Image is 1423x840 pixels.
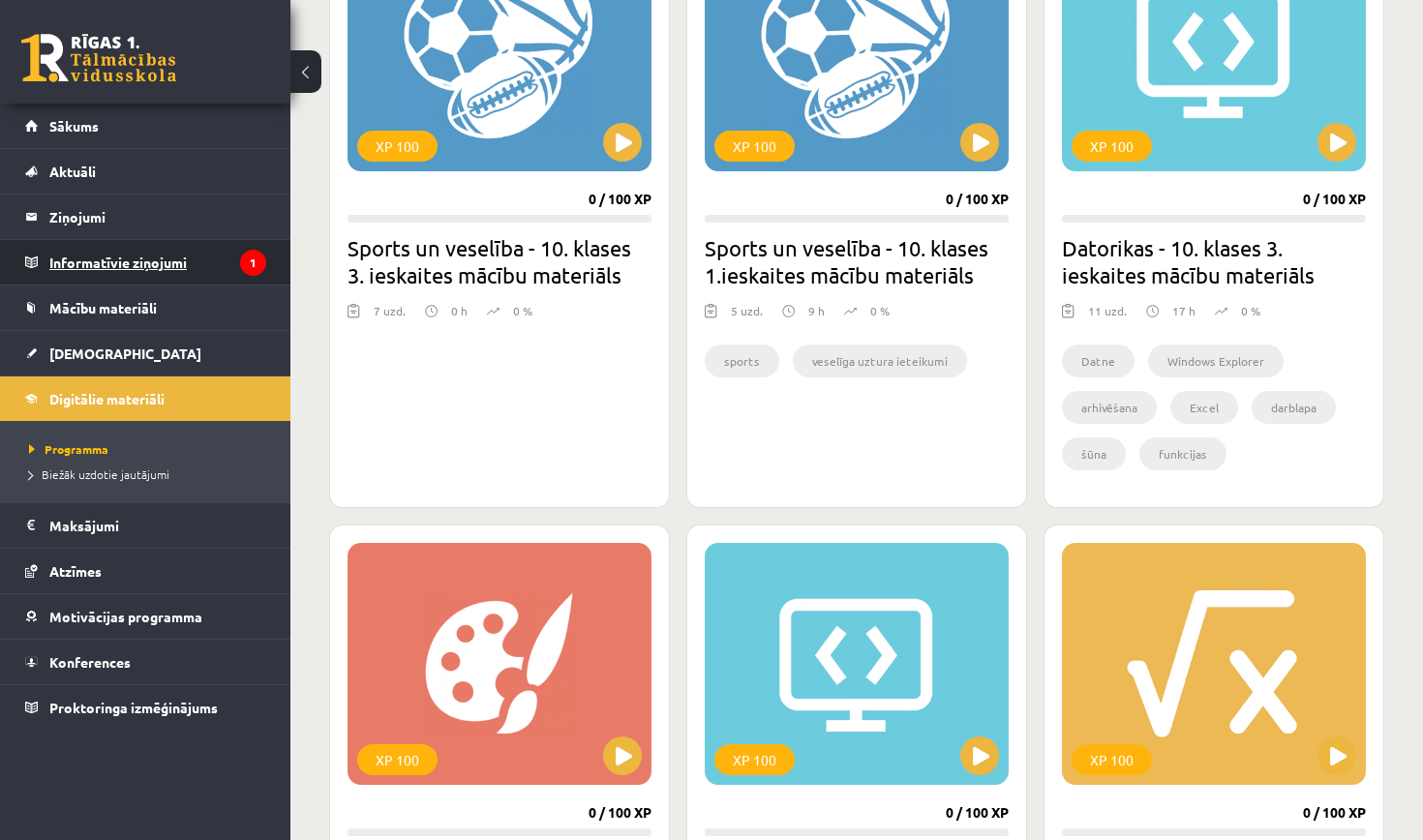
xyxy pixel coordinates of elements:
[870,302,890,319] p: 0 %
[714,744,795,775] div: XP 100
[25,685,266,730] a: Proktoringa izmēģinājums
[357,744,438,775] div: XP 100
[25,331,266,375] a: [DEMOGRAPHIC_DATA]
[25,376,266,421] a: Digitālie materiāli
[49,240,266,285] legend: Informatīvie ziņojumi
[25,549,266,593] a: Atzīmes
[705,345,779,377] li: sports
[29,465,271,483] a: Biežāk uzdotie jautājumi
[1148,345,1284,377] li: Windows Explorer
[49,699,218,716] span: Proktoringa izmēģinājums
[451,302,468,319] p: 0 h
[1241,302,1260,319] p: 0 %
[1072,744,1152,775] div: XP 100
[25,240,266,285] a: Informatīvie ziņojumi1
[348,234,651,288] h2: Sports un veselība - 10. klases 3. ieskaites mācību materiāls
[49,117,99,135] span: Sākums
[49,390,165,407] span: Digitālie materiāli
[1139,437,1226,470] li: funkcijas
[49,163,96,180] span: Aktuāli
[25,285,266,330] a: Mācību materiāli
[29,466,169,482] span: Biežāk uzdotie jautājumi
[1062,437,1126,470] li: šūna
[1062,345,1135,377] li: Datne
[731,302,763,331] div: 5 uzd.
[25,594,266,639] a: Motivācijas programma
[25,104,266,148] a: Sākums
[240,250,266,276] i: 1
[1252,391,1336,424] li: darblapa
[21,34,176,82] a: Rīgas 1. Tālmācības vidusskola
[49,562,102,580] span: Atzīmes
[513,302,532,319] p: 0 %
[1062,391,1157,424] li: arhivēšana
[49,195,266,239] legend: Ziņojumi
[374,302,406,331] div: 7 uzd.
[808,302,825,319] p: 9 h
[1172,302,1196,319] p: 17 h
[1062,234,1366,288] h2: Datorikas - 10. klases 3. ieskaites mācību materiāls
[25,149,266,194] a: Aktuāli
[29,441,108,457] span: Programma
[49,503,266,548] legend: Maksājumi
[49,345,201,362] span: [DEMOGRAPHIC_DATA]
[714,131,795,162] div: XP 100
[1072,131,1152,162] div: XP 100
[1088,302,1127,331] div: 11 uzd.
[1170,391,1238,424] li: Excel
[49,653,131,671] span: Konferences
[357,131,438,162] div: XP 100
[793,345,967,377] li: veselīga uztura ieteikumi
[25,640,266,684] a: Konferences
[25,195,266,239] a: Ziņojumi
[705,234,1009,288] h2: Sports un veselība - 10. klases 1.ieskaites mācību materiāls
[49,608,202,625] span: Motivācijas programma
[29,440,271,458] a: Programma
[25,503,266,548] a: Maksājumi
[49,299,157,316] span: Mācību materiāli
